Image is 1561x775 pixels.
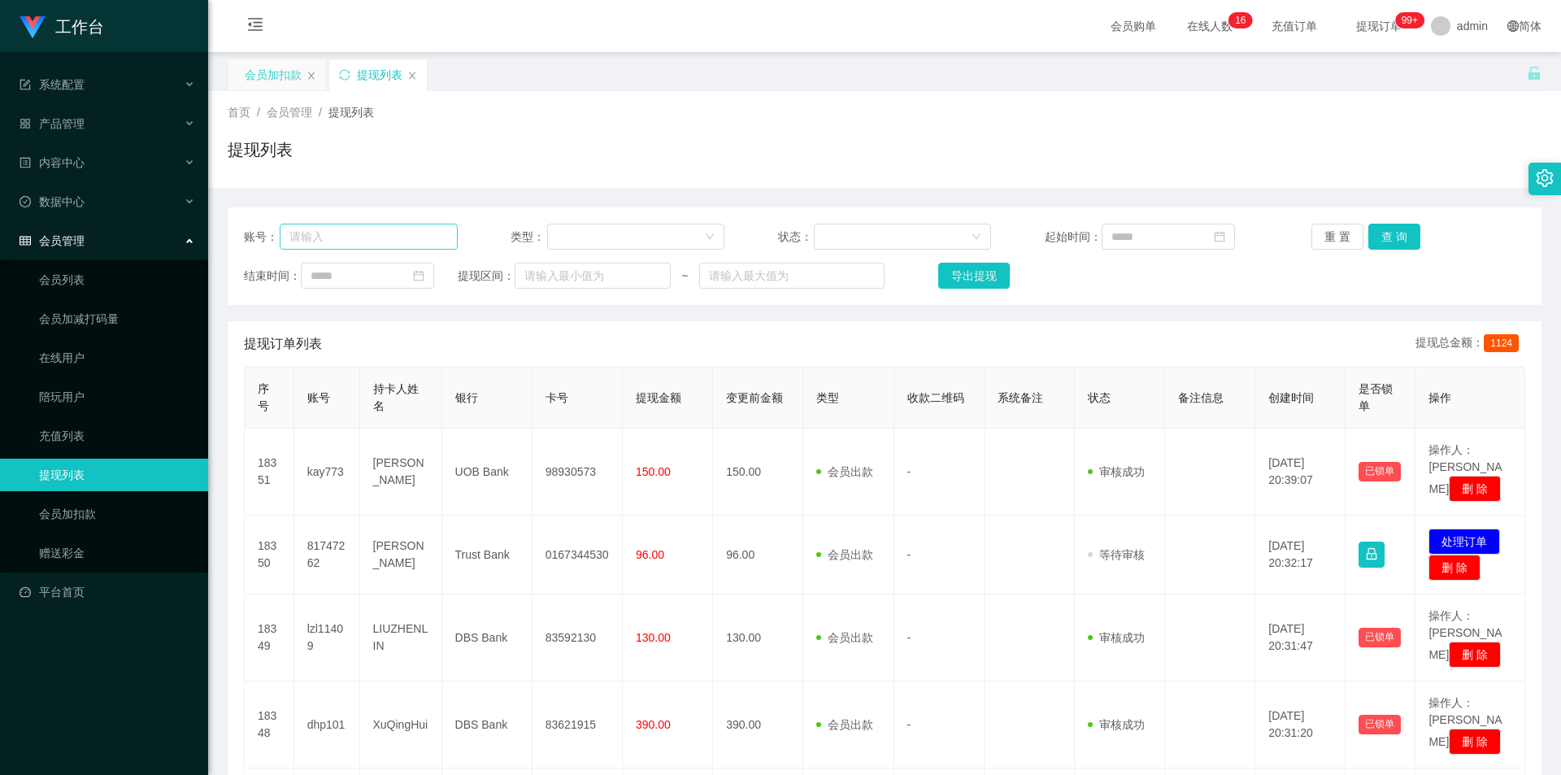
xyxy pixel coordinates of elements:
[294,429,360,516] td: kay773
[907,718,911,731] span: -
[319,106,322,119] span: /
[39,381,195,413] a: 陪玩用户
[1088,631,1145,644] span: 审核成功
[636,548,664,561] span: 96.00
[1088,391,1111,404] span: 状态
[294,594,360,681] td: lzl11409
[328,106,374,119] span: 提现列表
[20,118,31,129] i: 图标: appstore-o
[1395,12,1424,28] sup: 998
[1311,224,1363,250] button: 重 置
[1368,224,1420,250] button: 查 询
[280,224,458,250] input: 请输入
[360,516,442,594] td: [PERSON_NAME]
[1507,20,1519,32] i: 图标: global
[20,234,85,247] span: 会员管理
[307,71,316,81] i: 图标: close
[713,429,803,516] td: 150.00
[816,548,873,561] span: 会员出款
[307,391,330,404] span: 账号
[1428,391,1451,404] span: 操作
[546,391,568,404] span: 卡号
[1255,594,1346,681] td: [DATE] 20:31:47
[907,548,911,561] span: -
[1359,382,1393,412] span: 是否锁单
[1359,628,1401,647] button: 已锁单
[1449,729,1501,755] button: 删 除
[244,229,280,246] span: 账号：
[1214,231,1225,242] i: 图标: calendar
[245,429,294,516] td: 18351
[244,268,301,285] span: 结束时间：
[339,69,350,81] i: 图标: sync
[360,681,442,768] td: XuQingHui
[1228,12,1252,28] sup: 16
[20,79,31,90] i: 图标: form
[1179,20,1241,32] span: 在线人数
[1178,391,1224,404] span: 备注信息
[294,681,360,768] td: dhp101
[442,594,533,681] td: DBS Bank
[671,268,698,285] span: ~
[39,420,195,452] a: 充值列表
[533,516,623,594] td: 0167344530
[1359,462,1401,481] button: 已锁单
[442,516,533,594] td: Trust Bank
[20,196,31,207] i: 图标: check-circle-o
[816,718,873,731] span: 会员出款
[1527,66,1541,81] i: 图标: unlock
[938,263,1010,289] button: 导出提现
[972,232,981,243] i: 图标: down
[245,59,302,90] div: 会员加扣款
[1428,555,1481,581] button: 删 除
[515,263,671,289] input: 请输入最小值为
[258,382,269,412] span: 序号
[1428,529,1500,555] button: 处理订单
[455,391,478,404] span: 银行
[1255,516,1346,594] td: [DATE] 20:32:17
[1088,465,1145,478] span: 审核成功
[228,137,293,162] h1: 提现列表
[1255,681,1346,768] td: [DATE] 20:31:20
[778,229,815,246] span: 状态：
[907,465,911,478] span: -
[1088,718,1145,731] span: 审核成功
[20,20,104,33] a: 工作台
[511,229,547,246] span: 类型：
[20,117,85,130] span: 产品管理
[636,631,671,644] span: 130.00
[1428,696,1502,748] span: 操作人：[PERSON_NAME]
[20,157,31,168] i: 图标: profile
[20,195,85,208] span: 数据中心
[407,71,417,81] i: 图标: close
[998,391,1043,404] span: 系统备注
[533,681,623,768] td: 83621915
[1235,12,1241,28] p: 1
[1428,609,1502,661] span: 操作人：[PERSON_NAME]
[244,334,322,354] span: 提现订单列表
[20,235,31,246] i: 图标: table
[816,391,839,404] span: 类型
[245,681,294,768] td: 18348
[20,576,195,608] a: 图标: dashboard平台首页
[257,106,260,119] span: /
[533,429,623,516] td: 98930573
[267,106,312,119] span: 会员管理
[39,342,195,374] a: 在线用户
[1045,229,1102,246] span: 起始时间：
[1449,642,1501,668] button: 删 除
[357,59,402,90] div: 提现列表
[39,498,195,530] a: 会员加扣款
[413,270,424,281] i: 图标: calendar
[636,465,671,478] span: 150.00
[1536,169,1554,187] i: 图标: setting
[39,263,195,296] a: 会员列表
[533,594,623,681] td: 83592130
[294,516,360,594] td: 81747262
[228,1,283,53] i: 图标: menu-fold
[1088,548,1145,561] span: 等待审核
[1268,391,1314,404] span: 创建时间
[1428,443,1502,495] span: 操作人：[PERSON_NAME]
[39,459,195,491] a: 提现列表
[907,391,964,404] span: 收款二维码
